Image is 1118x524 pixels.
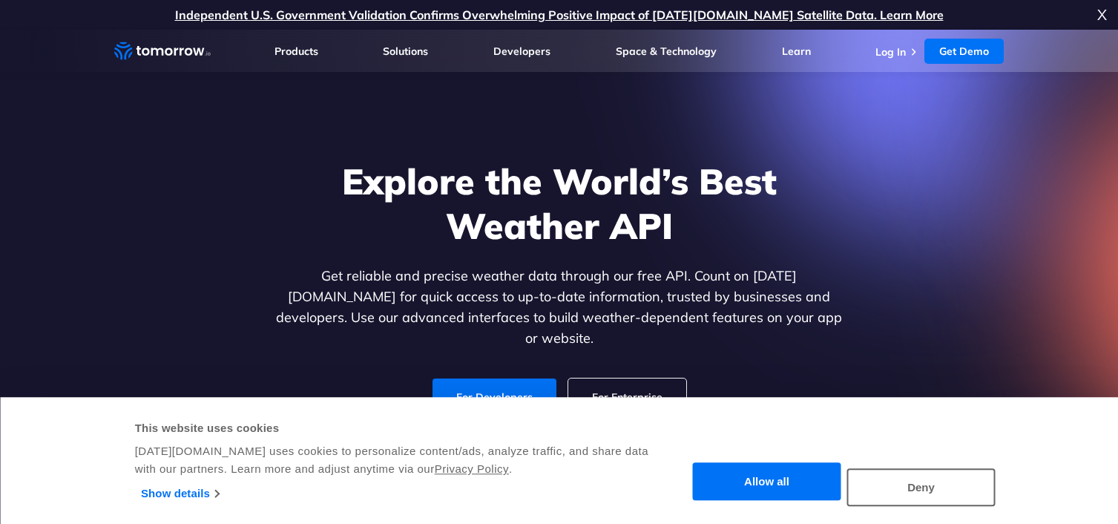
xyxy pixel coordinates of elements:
div: [DATE][DOMAIN_NAME] uses cookies to personalize content/ads, analyze traffic, and share data with... [135,442,667,478]
a: Get Demo [924,39,1004,64]
button: Deny [847,468,996,506]
button: Allow all [693,463,841,501]
a: Learn [782,45,811,58]
a: Independent U.S. Government Validation Confirms Overwhelming Positive Impact of [DATE][DOMAIN_NAM... [175,7,944,22]
p: Get reliable and precise weather data through our free API. Count on [DATE][DOMAIN_NAME] for quic... [273,266,846,349]
a: For Developers [433,379,556,416]
a: Solutions [383,45,428,58]
a: Space & Technology [616,45,717,58]
div: This website uses cookies [135,419,667,437]
a: Privacy Policy [435,462,509,475]
a: Developers [493,45,550,58]
a: Home link [114,40,211,62]
a: Products [274,45,318,58]
a: For Enterprise [568,379,686,416]
a: Show details [141,482,219,505]
a: Log In [875,45,906,59]
h1: Explore the World’s Best Weather API [273,159,846,248]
